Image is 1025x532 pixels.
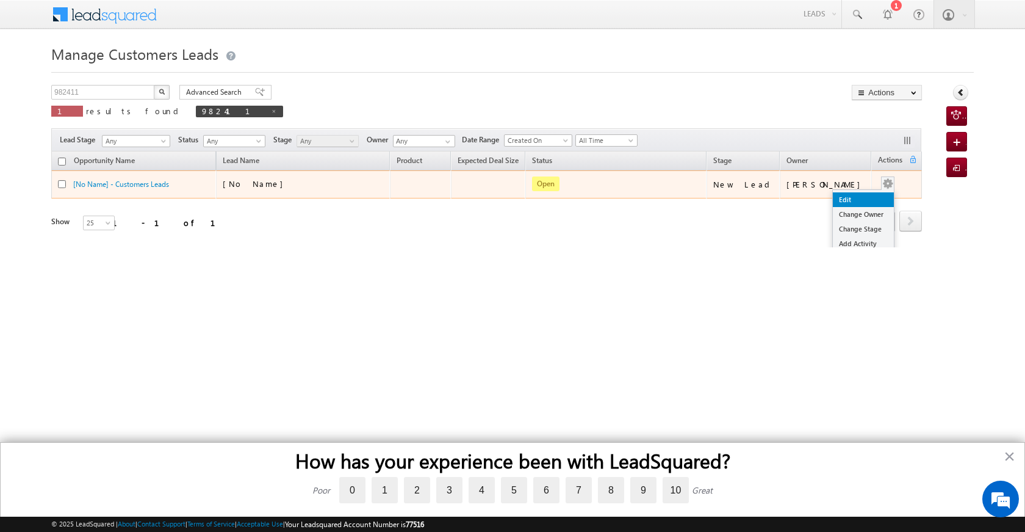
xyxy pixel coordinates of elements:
[60,134,100,145] span: Lead Stage
[273,134,297,145] span: Stage
[397,156,422,165] span: Product
[16,113,223,366] textarea: Type your message and hit 'Enter'
[237,520,283,528] a: Acceptable Use
[899,211,922,231] span: next
[692,484,713,496] div: Great
[533,477,559,503] label: 6
[833,222,894,236] a: Change Stage
[598,477,624,503] label: 8
[285,520,424,529] span: Your Leadsquared Account Number is
[576,135,634,146] span: All Time
[663,477,689,503] label: 10
[204,136,262,147] span: Any
[505,135,568,146] span: Created On
[74,156,135,165] span: Opportunity Name
[833,192,894,207] a: Edit
[166,376,221,393] em: Start Chat
[200,6,229,35] div: Minimize live chat window
[51,519,424,530] span: © 2025 LeadSquared | | | | |
[372,477,398,503] label: 1
[404,477,430,503] label: 2
[852,85,922,100] button: Actions
[159,89,165,95] img: Search
[103,136,166,147] span: Any
[532,177,559,191] span: Open
[21,64,51,80] img: d_60004797649_company_0_60004797649
[86,106,183,116] span: results found
[25,449,1000,472] h2: How has your experience been with LeadSquared?
[312,484,330,496] div: Poor
[51,216,73,227] div: Show
[217,154,265,170] span: Lead Name
[187,520,235,528] a: Terms of Service
[406,520,424,529] span: 77516
[713,179,774,190] div: New Lead
[458,156,519,165] span: Expected Deal Size
[297,136,355,147] span: Any
[462,134,504,145] span: Date Range
[202,106,265,116] span: 982411
[1004,446,1015,466] button: Close
[630,477,656,503] label: 9
[786,179,866,190] div: [PERSON_NAME]
[118,520,135,528] a: About
[367,134,393,145] span: Owner
[526,154,558,170] a: Status
[58,158,66,166] input: Check all records
[137,520,185,528] a: Contact Support
[393,135,455,147] input: Type to Search
[63,64,205,80] div: Chat with us now
[84,217,116,228] span: 25
[178,134,203,145] span: Status
[833,236,894,251] a: Add Activity
[872,153,908,169] span: Actions
[73,180,169,189] a: [No Name] - Customers Leads
[501,477,527,503] label: 5
[186,87,245,98] span: Advanced Search
[223,178,289,189] span: [No Name]
[439,136,454,148] a: Show All Items
[713,156,732,165] span: Stage
[112,216,230,230] div: 1 - 1 of 1
[339,477,365,503] label: 0
[786,156,808,165] span: Owner
[833,207,894,222] a: Change Owner
[51,44,218,64] span: Manage Customers Leads
[57,106,77,116] span: 1
[436,477,462,503] label: 3
[469,477,495,503] label: 4
[566,477,592,503] label: 7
